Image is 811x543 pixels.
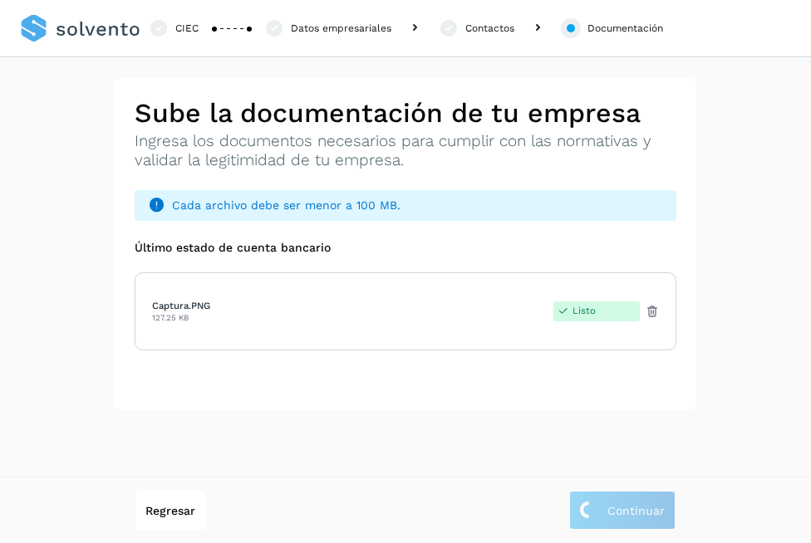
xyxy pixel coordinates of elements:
[135,241,331,255] label: Último estado de cuenta bancario
[175,21,199,36] div: CIEC
[587,21,663,36] div: Documentación
[135,97,676,129] h2: Sube la documentación de tu empresa
[135,491,205,530] button: Regresar
[291,21,391,36] div: Datos empresariales
[607,505,665,516] span: Continuar
[465,21,514,36] div: Contactos
[172,197,663,214] span: Cada archivo debe ser menor a 100 MB.
[145,505,195,516] span: Regresar
[135,132,676,170] p: Ingresa los documentos necesarios para cumplir con las normativas y validar la legitimidad de tu ...
[569,491,676,530] button: Continuar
